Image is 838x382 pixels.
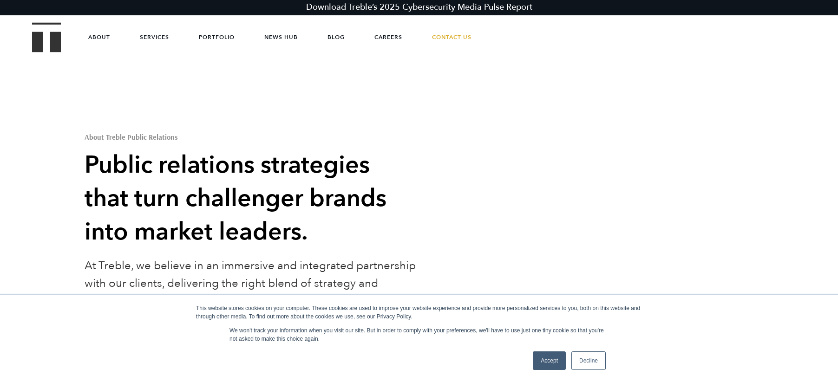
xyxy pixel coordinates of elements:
p: We won't track your information when you visit our site. But in order to comply with your prefere... [229,326,609,343]
a: Contact Us [432,23,471,51]
a: Portfolio [199,23,235,51]
a: Treble Homepage [33,23,60,52]
a: Blog [327,23,345,51]
a: About [88,23,110,51]
a: News Hub [264,23,298,51]
a: Decline [571,351,606,370]
a: Services [140,23,169,51]
h1: About Treble Public Relations [85,133,416,141]
div: This website stores cookies on your computer. These cookies are used to improve your website expe... [196,304,642,321]
img: Treble logo [32,22,61,52]
h2: Public relations strategies that turn challenger brands into market leaders. [85,149,416,249]
a: Careers [374,23,402,51]
a: Accept [533,351,566,370]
